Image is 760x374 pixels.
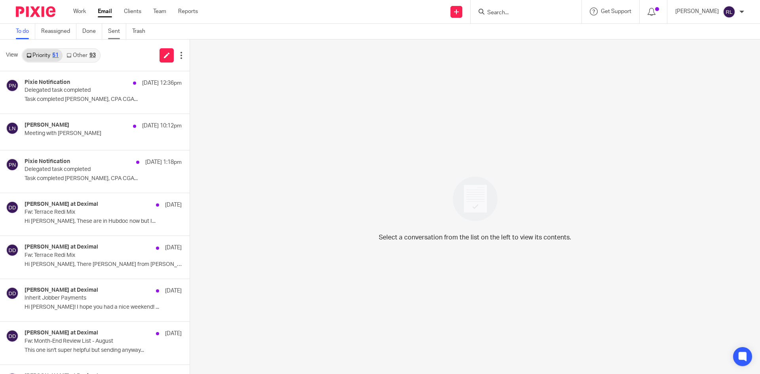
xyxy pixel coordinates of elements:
[486,9,558,17] input: Search
[379,233,571,242] p: Select a conversation from the list on the left to view its contents.
[6,158,19,171] img: svg%3E
[165,287,182,295] p: [DATE]
[25,261,182,268] p: Hi [PERSON_NAME], There [PERSON_NAME] from [PERSON_NAME]...
[6,330,19,342] img: svg%3E
[25,338,150,345] p: Fw: Month-End Review List - August
[6,287,19,300] img: svg%3E
[41,24,76,39] a: Reassigned
[16,6,55,17] img: Pixie
[108,24,126,39] a: Sent
[25,96,182,103] p: Task completed [PERSON_NAME], CPA CGA...
[25,209,150,216] p: Fw: Terrace Redi Mix
[142,79,182,87] p: [DATE] 12:36pm
[142,122,182,130] p: [DATE] 10:12pm
[25,87,150,94] p: Delegated task completed
[448,171,503,226] img: image
[63,49,99,62] a: Other93
[165,244,182,252] p: [DATE]
[25,252,150,259] p: Fw: Terrace Redi Mix
[675,8,719,15] p: [PERSON_NAME]
[25,347,182,354] p: This one isn't super helpful but sending anyway...
[25,244,98,251] h4: [PERSON_NAME] at Deximal
[89,53,96,58] div: 93
[165,330,182,338] p: [DATE]
[73,8,86,15] a: Work
[25,166,150,173] p: Delegated task completed
[178,8,198,15] a: Reports
[6,244,19,256] img: svg%3E
[25,201,98,208] h4: [PERSON_NAME] at Deximal
[132,24,151,39] a: Trash
[723,6,735,18] img: svg%3E
[165,201,182,209] p: [DATE]
[6,122,19,135] img: svg%3E
[98,8,112,15] a: Email
[153,8,166,15] a: Team
[601,9,631,14] span: Get Support
[52,53,59,58] div: 51
[25,130,150,137] p: Meeting with [PERSON_NAME]
[145,158,182,166] p: [DATE] 1:18pm
[82,24,102,39] a: Done
[25,295,150,302] p: Inherit Jobber Payments
[25,122,69,129] h4: [PERSON_NAME]
[25,175,182,182] p: Task completed [PERSON_NAME], CPA CGA...
[23,49,63,62] a: Priority51
[25,287,98,294] h4: [PERSON_NAME] at Deximal
[6,201,19,214] img: svg%3E
[25,218,182,225] p: Hi [PERSON_NAME], These are in Hubdoc now but I...
[16,24,35,39] a: To do
[6,79,19,92] img: svg%3E
[25,330,98,336] h4: [PERSON_NAME] at Deximal
[6,51,18,59] span: View
[25,79,70,86] h4: Pixie Notification
[124,8,141,15] a: Clients
[25,158,70,165] h4: Pixie Notification
[25,304,182,311] p: Hi [PERSON_NAME]! I hope you had a nice weekend! ...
